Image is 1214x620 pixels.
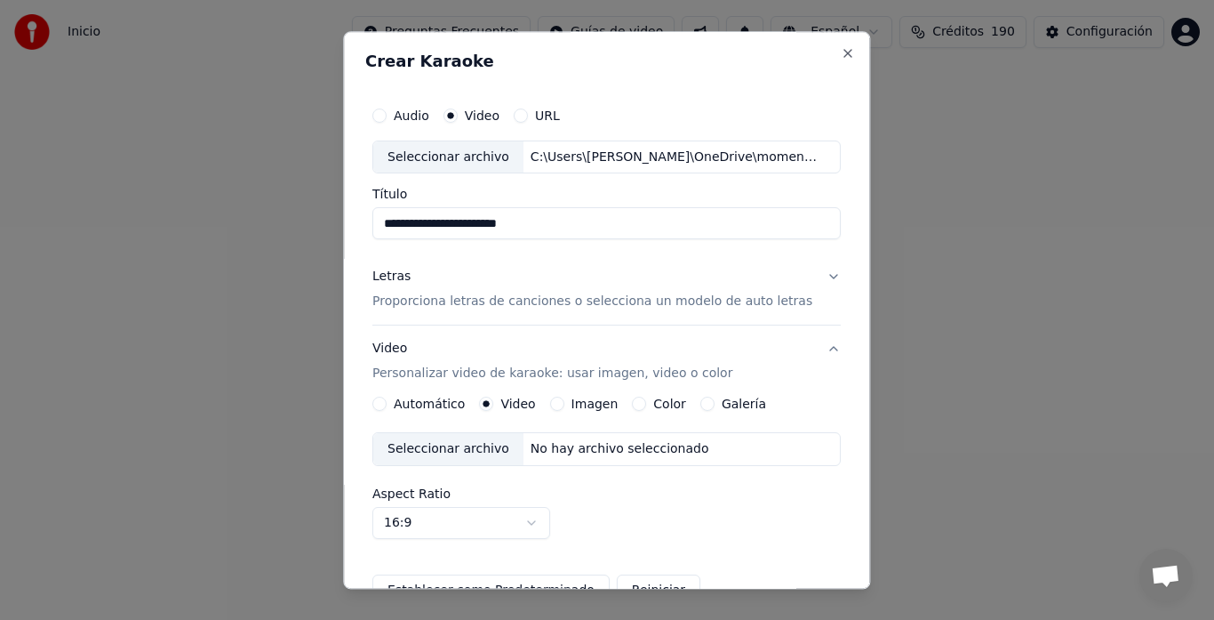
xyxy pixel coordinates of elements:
[372,576,610,608] button: Establecer como Predeterminado
[372,254,841,326] button: LetrasProporciona letras de canciones o selecciona un modelo de auto letras
[372,189,841,201] label: Título
[372,294,812,311] p: Proporciona letras de canciones o selecciona un modelo de auto letras
[394,109,429,122] label: Audio
[394,399,465,411] label: Automático
[501,399,536,411] label: Video
[372,488,841,501] label: Aspect Ratio
[373,434,523,466] div: Seleccionar archivo
[523,441,716,459] div: No hay archivo seleccionado
[617,576,700,608] button: Reiniciar
[365,53,848,69] h2: Crear Karaoke
[571,399,619,411] label: Imagen
[372,341,732,383] div: Video
[523,149,826,166] div: C:\Users\[PERSON_NAME]\OneDrive\momentanios\Skrivbord\pedidas\[PERSON_NAME].mp4
[465,109,499,122] label: Video
[722,399,766,411] label: Galería
[372,269,411,286] div: Letras
[372,326,841,398] button: VideoPersonalizar video de karaoke: usar imagen, video o color
[372,366,732,383] p: Personalizar video de karaoke: usar imagen, video o color
[535,109,560,122] label: URL
[654,399,687,411] label: Color
[373,141,523,173] div: Seleccionar archivo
